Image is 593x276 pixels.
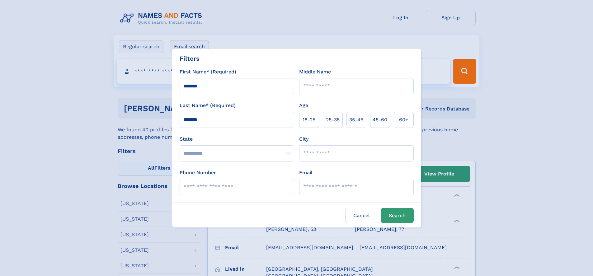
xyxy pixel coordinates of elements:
label: Last Name* (Required) [180,102,236,109]
label: State [180,135,294,143]
label: Middle Name [299,68,331,76]
label: Age [299,102,308,109]
button: Search [381,208,414,223]
span: 35‑45 [349,116,363,124]
label: First Name* (Required) [180,68,236,76]
span: 25‑35 [326,116,340,124]
label: Email [299,169,313,176]
div: Filters [180,54,200,63]
span: 60+ [399,116,408,124]
span: 45‑60 [373,116,387,124]
label: Phone Number [180,169,216,176]
span: 18‑25 [303,116,315,124]
label: Cancel [345,208,378,223]
label: City [299,135,308,143]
